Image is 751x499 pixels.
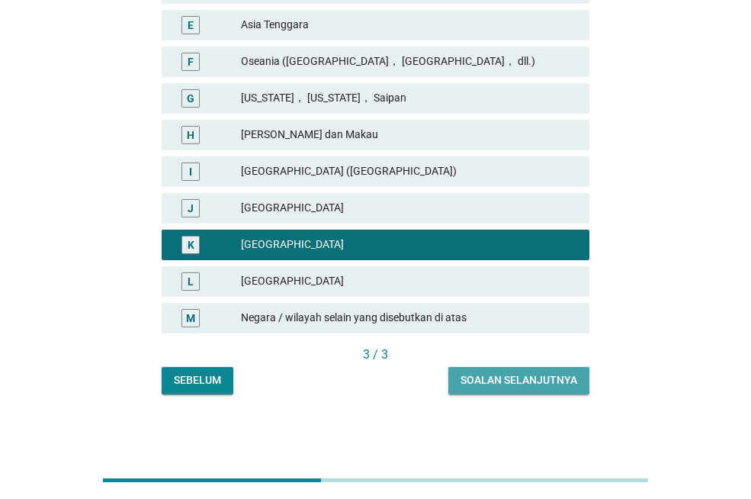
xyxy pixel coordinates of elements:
[241,126,577,144] div: [PERSON_NAME] dan Makau
[241,309,577,327] div: Negara / wilayah selain yang disebutkan di atas
[174,372,221,388] div: Sebelum
[241,89,577,108] div: [US_STATE]， [US_STATE]， Saipan
[188,17,194,33] div: E
[162,367,233,394] button: Sebelum
[162,346,589,364] div: 3 / 3
[241,53,577,71] div: Oseania ([GEOGRAPHIC_DATA]， [GEOGRAPHIC_DATA]， dll.)
[241,163,577,181] div: [GEOGRAPHIC_DATA] ([GEOGRAPHIC_DATA])
[187,127,194,143] div: H
[241,236,577,254] div: [GEOGRAPHIC_DATA]
[187,90,194,106] div: G
[461,372,577,388] div: Soalan selanjutnya
[188,237,194,253] div: K
[448,367,589,394] button: Soalan selanjutnya
[189,163,192,179] div: I
[186,310,195,326] div: M
[241,16,577,34] div: Asia Tenggara
[188,273,194,289] div: L
[188,53,194,69] div: F
[241,272,577,291] div: [GEOGRAPHIC_DATA]
[188,200,194,216] div: J
[241,199,577,217] div: [GEOGRAPHIC_DATA]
